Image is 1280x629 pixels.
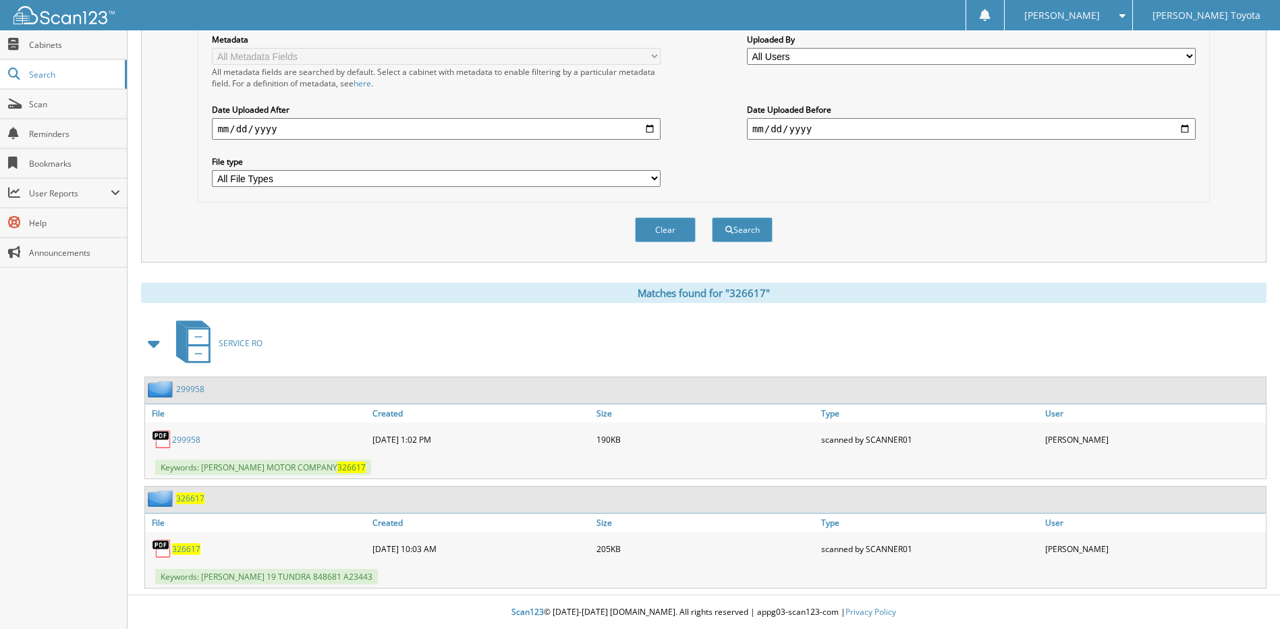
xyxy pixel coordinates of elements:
label: Date Uploaded After [212,104,661,115]
a: Created [369,404,593,422]
span: Search [29,69,118,80]
input: end [747,118,1196,140]
span: [PERSON_NAME] [1024,11,1100,20]
a: User [1042,514,1266,532]
div: [DATE] 10:03 AM [369,535,593,562]
div: 205KB [593,535,817,562]
span: Bookmarks [29,158,120,169]
label: Metadata [212,34,661,45]
img: folder2.png [148,381,176,398]
a: Type [818,514,1042,532]
a: 326617 [172,543,200,555]
span: [PERSON_NAME] Toyota [1152,11,1260,20]
span: Cabinets [29,39,120,51]
a: SERVICE RO [168,317,262,370]
a: here [354,78,371,89]
a: Type [818,404,1042,422]
div: [PERSON_NAME] [1042,535,1266,562]
span: Announcements [29,247,120,258]
div: Matches found for "326617" [141,283,1267,303]
a: Size [593,404,817,422]
a: Created [369,514,593,532]
a: Size [593,514,817,532]
span: Scan123 [511,606,544,618]
span: Keywords: [PERSON_NAME] 19 TUNDRA 848681 A23443 [155,569,378,584]
div: 190KB [593,426,817,453]
a: File [145,514,369,532]
div: [PERSON_NAME] [1042,426,1266,453]
label: Uploaded By [747,34,1196,45]
span: Keywords: [PERSON_NAME] MOTOR COMPANY [155,460,371,475]
a: User [1042,404,1266,422]
button: Search [712,217,773,242]
a: Privacy Policy [845,606,896,618]
a: 299958 [176,383,204,395]
a: 326617 [176,493,204,504]
img: PDF.png [152,429,172,449]
span: Scan [29,99,120,110]
span: User Reports [29,188,111,199]
span: Help [29,217,120,229]
iframe: Chat Widget [1213,564,1280,629]
label: Date Uploaded Before [747,104,1196,115]
button: Clear [635,217,696,242]
div: scanned by SCANNER01 [818,535,1042,562]
img: folder2.png [148,490,176,507]
div: © [DATE]-[DATE] [DOMAIN_NAME]. All rights reserved | appg03-scan123-com | [128,596,1280,629]
label: File type [212,156,661,167]
div: [DATE] 1:02 PM [369,426,593,453]
input: start [212,118,661,140]
div: All metadata fields are searched by default. Select a cabinet with metadata to enable filtering b... [212,66,661,89]
div: scanned by SCANNER01 [818,426,1042,453]
span: SERVICE RO [219,337,262,349]
a: 299958 [172,434,200,445]
img: PDF.png [152,539,172,559]
a: File [145,404,369,422]
span: Reminders [29,128,120,140]
img: scan123-logo-white.svg [13,6,115,24]
span: 326617 [337,462,366,473]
